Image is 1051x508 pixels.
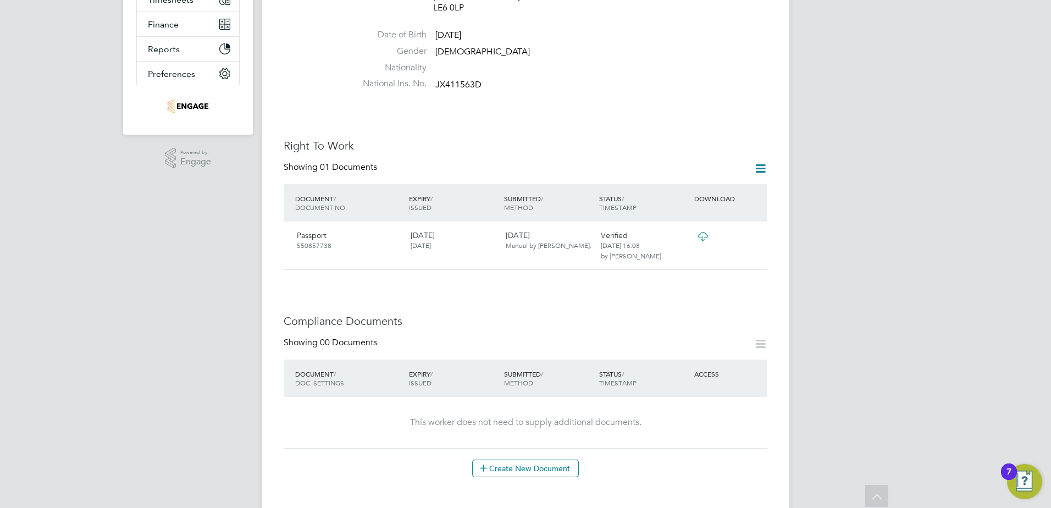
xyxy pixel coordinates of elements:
[601,251,663,260] span: by [PERSON_NAME].
[601,230,628,240] span: Verified
[292,189,406,217] div: DOCUMENT
[136,97,240,115] a: Go to home page
[180,148,211,157] span: Powered by
[501,364,596,393] div: SUBMITTED
[148,69,195,79] span: Preferences
[350,29,427,41] label: Date of Birth
[350,78,427,90] label: National Ins. No.
[148,44,180,54] span: Reports
[295,378,344,387] span: DOC. SETTINGS
[435,79,482,90] span: JX411563D
[295,203,347,212] span: DOCUMENT NO.
[320,162,377,173] span: 01 Documents
[297,241,331,250] span: 550857738
[504,203,533,212] span: METHOD
[180,157,211,167] span: Engage
[137,62,239,86] button: Preferences
[334,194,336,203] span: /
[334,369,336,378] span: /
[137,37,239,61] button: Reports
[596,364,692,393] div: STATUS
[692,364,767,384] div: ACCESS
[430,194,433,203] span: /
[406,364,501,393] div: EXPIRY
[596,189,692,217] div: STATUS
[165,148,212,169] a: Powered byEngage
[435,46,530,57] span: [DEMOGRAPHIC_DATA]
[430,369,433,378] span: /
[435,30,461,41] span: [DATE]
[295,417,756,428] div: This worker does not need to supply additional documents.
[292,364,406,393] div: DOCUMENT
[406,189,501,217] div: EXPIRY
[148,19,179,30] span: Finance
[350,62,427,74] label: Nationality
[350,46,427,57] label: Gender
[137,12,239,36] button: Finance
[320,337,377,348] span: 00 Documents
[1006,472,1011,486] div: 7
[506,241,591,250] span: Manual by [PERSON_NAME].
[284,139,767,153] h3: Right To Work
[599,378,637,387] span: TIMESTAMP
[692,189,767,208] div: DOWNLOAD
[284,314,767,328] h3: Compliance Documents
[599,203,637,212] span: TIMESTAMP
[622,369,624,378] span: /
[409,378,432,387] span: ISSUED
[622,194,624,203] span: /
[501,226,596,255] div: [DATE]
[406,226,501,255] div: [DATE]
[501,189,596,217] div: SUBMITTED
[411,241,431,250] span: [DATE]
[284,337,379,349] div: Showing
[284,162,379,173] div: Showing
[1007,464,1042,499] button: Open Resource Center, 7 new notifications
[409,203,432,212] span: ISSUED
[541,194,543,203] span: /
[167,97,209,115] img: optima-uk-logo-retina.png
[504,378,533,387] span: METHOD
[541,369,543,378] span: /
[601,241,640,250] span: [DATE] 16:08
[292,226,406,255] div: Passport
[472,460,579,477] button: Create New Document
